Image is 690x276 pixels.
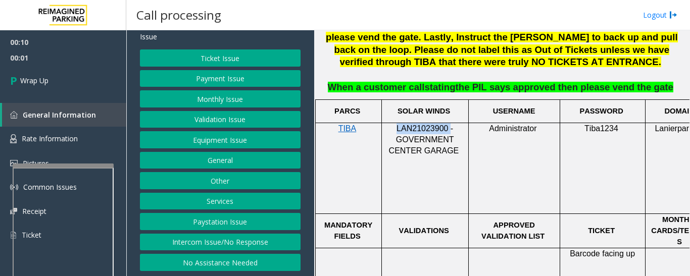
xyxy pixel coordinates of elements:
[10,208,17,214] img: 'icon'
[10,111,18,119] img: 'icon'
[324,221,372,240] span: MANDATORY FIELDS
[10,231,17,240] img: 'icon'
[489,124,536,133] span: Administrator
[584,124,618,133] span: Tiba1234
[140,172,301,189] button: Other
[23,158,49,168] span: Pictures
[424,82,455,92] span: stating
[389,124,459,155] span: LAN21023900 - GOVERNMENT CENTER GARAGE
[399,227,449,235] span: VALIDATIONS
[22,134,78,143] span: Rate Information
[493,107,535,115] span: USERNAME
[669,10,677,20] img: logout
[328,82,425,92] span: When a customer call
[579,107,623,115] span: PASSWORD
[10,134,17,143] img: 'icon'
[23,110,96,120] span: General Information
[20,75,48,86] span: Wrap Up
[140,213,301,230] button: Paystation Issue
[140,111,301,128] button: Validation Issue
[140,193,301,210] button: Services
[481,221,545,240] span: APPROVED VALIDATION LIST
[588,227,615,235] span: TICKET
[570,249,635,258] span: Barcode facing up
[140,254,301,271] button: No Assistance Needed
[456,82,673,92] span: the PIL says approved then please vend the gate
[140,49,301,67] button: Ticket Issue
[140,70,301,87] button: Payment Issue
[338,124,357,133] span: TIBA
[334,107,360,115] span: PARCS
[643,10,677,20] a: Logout
[140,31,157,42] span: Issue
[140,90,301,107] button: Monthly Issue
[398,107,450,115] span: SOLAR WINDS
[140,152,301,169] button: General
[10,160,18,167] img: 'icon'
[131,3,226,27] h3: Call processing
[2,103,126,127] a: General Information
[10,183,18,191] img: 'icon'
[338,125,357,133] a: TIBA
[140,234,301,251] button: Intercom Issue/No Response
[140,131,301,148] button: Equipment Issue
